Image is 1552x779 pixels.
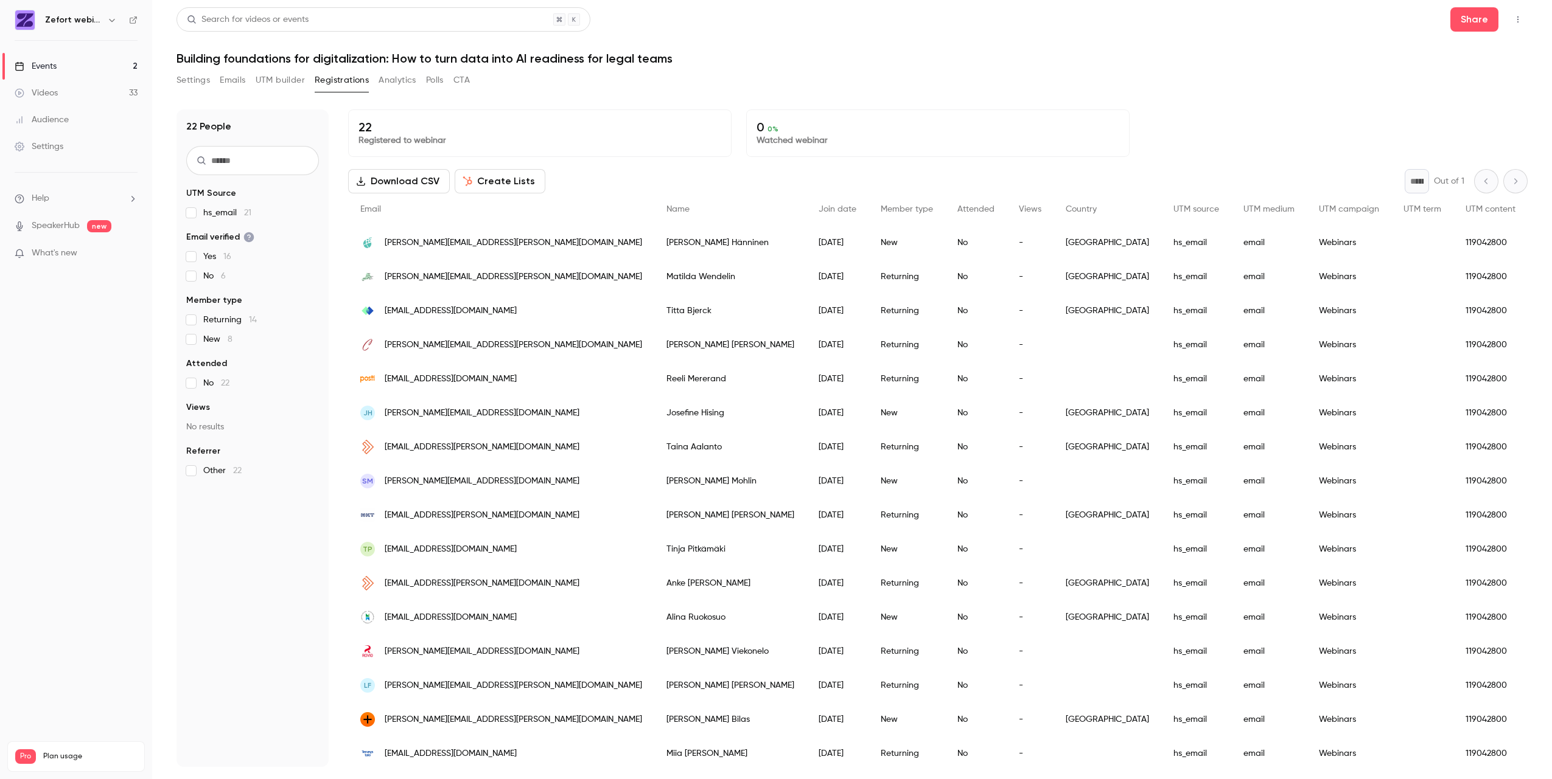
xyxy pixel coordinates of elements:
div: Webinars [1307,600,1391,634]
div: hs_email [1161,260,1231,294]
div: No [945,294,1007,328]
div: email [1231,600,1307,634]
div: hs_email [1161,498,1231,532]
span: [PERSON_NAME][EMAIL_ADDRESS][DOMAIN_NAME] [385,645,579,658]
div: Reeli Mererand [654,362,806,396]
div: No [945,532,1007,566]
span: Views [186,401,210,414]
span: Referrer [186,445,220,457]
div: [DATE] [806,430,869,464]
span: 0 % [767,125,778,133]
div: hs_email [1161,396,1231,430]
span: [EMAIL_ADDRESS][DOMAIN_NAME] [385,543,517,556]
span: TP [363,544,372,555]
div: No [945,260,1007,294]
div: - [1007,328,1054,362]
div: hs_email [1161,294,1231,328]
div: Webinars [1307,294,1391,328]
img: metsa.fi [360,610,375,625]
section: facet-groups [186,187,319,477]
div: 119042800 [1453,600,1528,634]
img: posti.com [360,375,375,382]
span: [PERSON_NAME][EMAIL_ADDRESS][PERSON_NAME][DOMAIN_NAME] [385,237,642,249]
span: Member type [881,205,933,213]
span: hs_email [203,207,251,219]
span: 16 [223,252,231,261]
div: Alina Ruokosuo [654,600,806,634]
span: 8 [228,335,232,344]
div: hs_email [1161,430,1231,464]
span: UTM campaign [1319,205,1379,213]
div: 119042800 [1453,294,1528,328]
div: [PERSON_NAME] Bilas [654,702,806,736]
span: 21 [244,209,251,217]
span: Email verified [186,231,254,243]
div: hs_email [1161,362,1231,396]
div: 119042800 [1453,702,1528,736]
div: email [1231,362,1307,396]
div: 119042800 [1453,396,1528,430]
span: JH [363,407,372,418]
button: Polls [426,71,444,90]
div: New [869,396,945,430]
div: - [1007,226,1054,260]
div: No [945,396,1007,430]
div: email [1231,736,1307,770]
div: Audience [15,114,69,126]
span: [EMAIL_ADDRESS][DOMAIN_NAME] [385,373,517,386]
div: - [1007,430,1054,464]
div: [GEOGRAPHIC_DATA] [1054,702,1161,736]
div: [PERSON_NAME] Hänninen [654,226,806,260]
div: [DATE] [806,736,869,770]
div: Webinars [1307,634,1391,668]
p: 0 [757,120,1119,134]
div: Miia [PERSON_NAME] [654,736,806,770]
div: hs_email [1161,226,1231,260]
div: email [1231,702,1307,736]
div: 119042800 [1453,430,1528,464]
div: - [1007,566,1054,600]
p: Watched webinar [757,134,1119,147]
div: 119042800 [1453,464,1528,498]
h1: 22 People [186,119,231,134]
div: [PERSON_NAME] Mohlin [654,464,806,498]
div: hs_email [1161,566,1231,600]
div: [GEOGRAPHIC_DATA] [1054,226,1161,260]
div: [DATE] [806,226,869,260]
div: [DATE] [806,600,869,634]
div: Josefine Hising [654,396,806,430]
span: Join date [819,205,856,213]
div: [DATE] [806,294,869,328]
span: UTM content [1466,205,1515,213]
h6: Zefort webinars [45,14,102,26]
span: Yes [203,251,231,263]
div: [PERSON_NAME] Viekonelo [654,634,806,668]
div: 119042800 [1453,328,1528,362]
div: Webinars [1307,532,1391,566]
button: Settings [177,71,210,90]
div: No [945,736,1007,770]
div: 119042800 [1453,634,1528,668]
div: Webinars [1307,702,1391,736]
div: [DATE] [806,362,869,396]
span: Help [32,192,49,205]
div: New [869,702,945,736]
div: Settings [15,140,63,153]
div: [DATE] [806,396,869,430]
div: Webinars [1307,736,1391,770]
a: SpeakerHub [32,220,80,232]
img: dnvimatis.com [360,303,375,318]
div: [GEOGRAPHIC_DATA] [1054,260,1161,294]
div: - [1007,464,1054,498]
div: [GEOGRAPHIC_DATA] [1054,566,1161,600]
div: No [945,668,1007,702]
div: email [1231,260,1307,294]
div: 119042800 [1453,260,1528,294]
span: [EMAIL_ADDRESS][DOMAIN_NAME] [385,305,517,317]
p: Registered to webinar [358,134,721,147]
button: Share [1450,7,1498,32]
div: - [1007,532,1054,566]
span: UTM medium [1243,205,1295,213]
span: [PERSON_NAME][EMAIL_ADDRESS][DOMAIN_NAME] [385,475,579,488]
div: hs_email [1161,736,1231,770]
